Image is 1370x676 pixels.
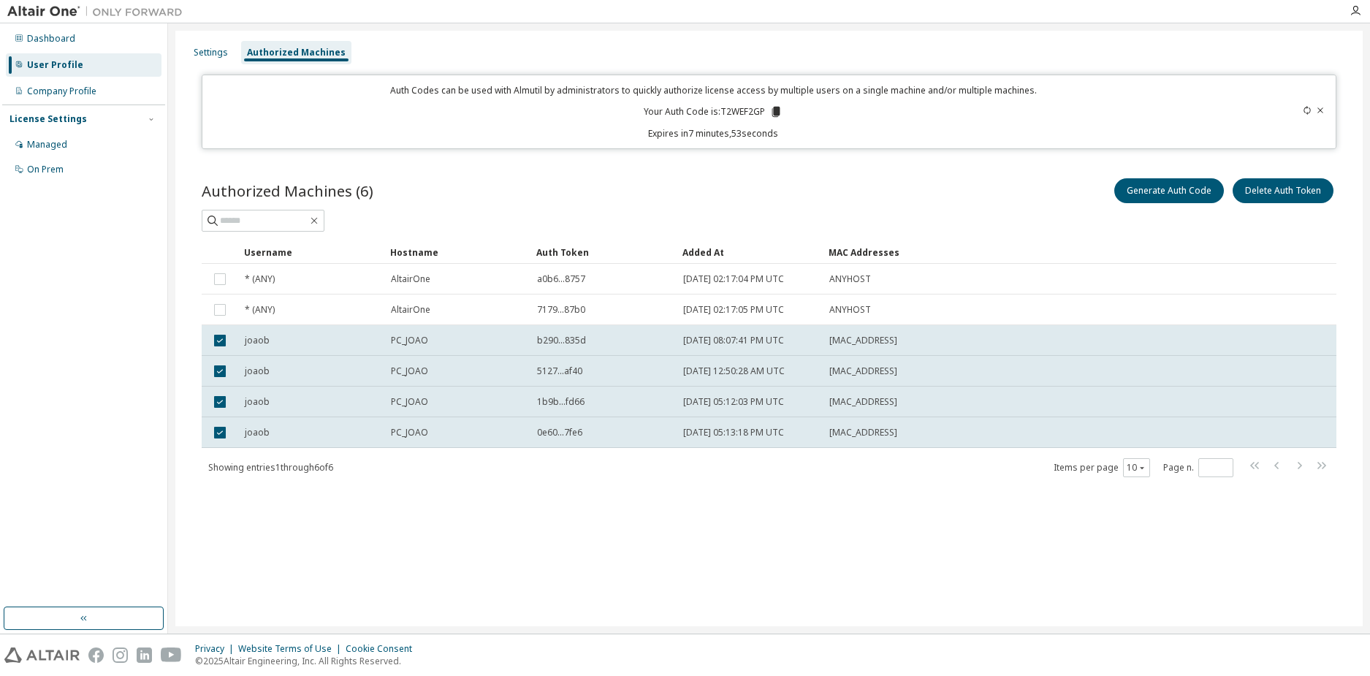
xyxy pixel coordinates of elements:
span: * (ANY) [245,273,275,285]
span: Items per page [1054,458,1150,477]
span: [MAC_ADDRESS] [829,365,897,377]
span: PC_JOAO [391,365,428,377]
img: instagram.svg [113,647,128,663]
span: Showing entries 1 through 6 of 6 [208,461,333,474]
div: On Prem [27,164,64,175]
span: PC_JOAO [391,427,428,438]
div: MAC Addresses [829,240,1187,264]
div: Privacy [195,643,238,655]
span: 7179...87b0 [537,304,585,316]
span: 1b9b...fd66 [537,396,585,408]
div: Hostname [390,240,525,264]
div: Company Profile [27,86,96,97]
p: Your Auth Code is: T2WEF2GP [644,105,783,118]
span: Authorized Machines (6) [202,181,373,201]
div: User Profile [27,59,83,71]
div: Website Terms of Use [238,643,346,655]
p: Auth Codes can be used with Almutil by administrators to quickly authorize license access by mult... [211,84,1215,96]
div: Username [244,240,378,264]
p: © 2025 Altair Engineering, Inc. All Rights Reserved. [195,655,421,667]
div: Dashboard [27,33,75,45]
span: PC_JOAO [391,335,428,346]
span: 0e60...7fe6 [537,427,582,438]
span: [DATE] 05:12:03 PM UTC [683,396,784,408]
span: joaob [245,427,270,438]
div: Settings [194,47,228,58]
span: joaob [245,335,270,346]
p: Expires in 7 minutes, 53 seconds [211,127,1215,140]
img: youtube.svg [161,647,182,663]
img: linkedin.svg [137,647,152,663]
span: * (ANY) [245,304,275,316]
span: joaob [245,365,270,377]
span: ANYHOST [829,273,871,285]
span: [DATE] 05:13:18 PM UTC [683,427,784,438]
div: Managed [27,139,67,151]
div: Added At [682,240,817,264]
span: PC_JOAO [391,396,428,408]
span: [DATE] 08:07:41 PM UTC [683,335,784,346]
span: Page n. [1163,458,1233,477]
span: [MAC_ADDRESS] [829,335,897,346]
span: [MAC_ADDRESS] [829,396,897,408]
div: Authorized Machines [247,47,346,58]
button: 10 [1127,462,1146,474]
img: altair_logo.svg [4,647,80,663]
img: facebook.svg [88,647,104,663]
img: Altair One [7,4,190,19]
button: Delete Auth Token [1233,178,1333,203]
div: Cookie Consent [346,643,421,655]
span: [DATE] 02:17:04 PM UTC [683,273,784,285]
button: Generate Auth Code [1114,178,1224,203]
span: b290...835d [537,335,586,346]
span: AltairOne [391,304,430,316]
span: ANYHOST [829,304,871,316]
span: 5127...af40 [537,365,582,377]
span: [DATE] 02:17:05 PM UTC [683,304,784,316]
span: a0b6...8757 [537,273,585,285]
span: joaob [245,396,270,408]
span: AltairOne [391,273,430,285]
span: [DATE] 12:50:28 AM UTC [683,365,785,377]
div: Auth Token [536,240,671,264]
div: License Settings [9,113,87,125]
span: [MAC_ADDRESS] [829,427,897,438]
